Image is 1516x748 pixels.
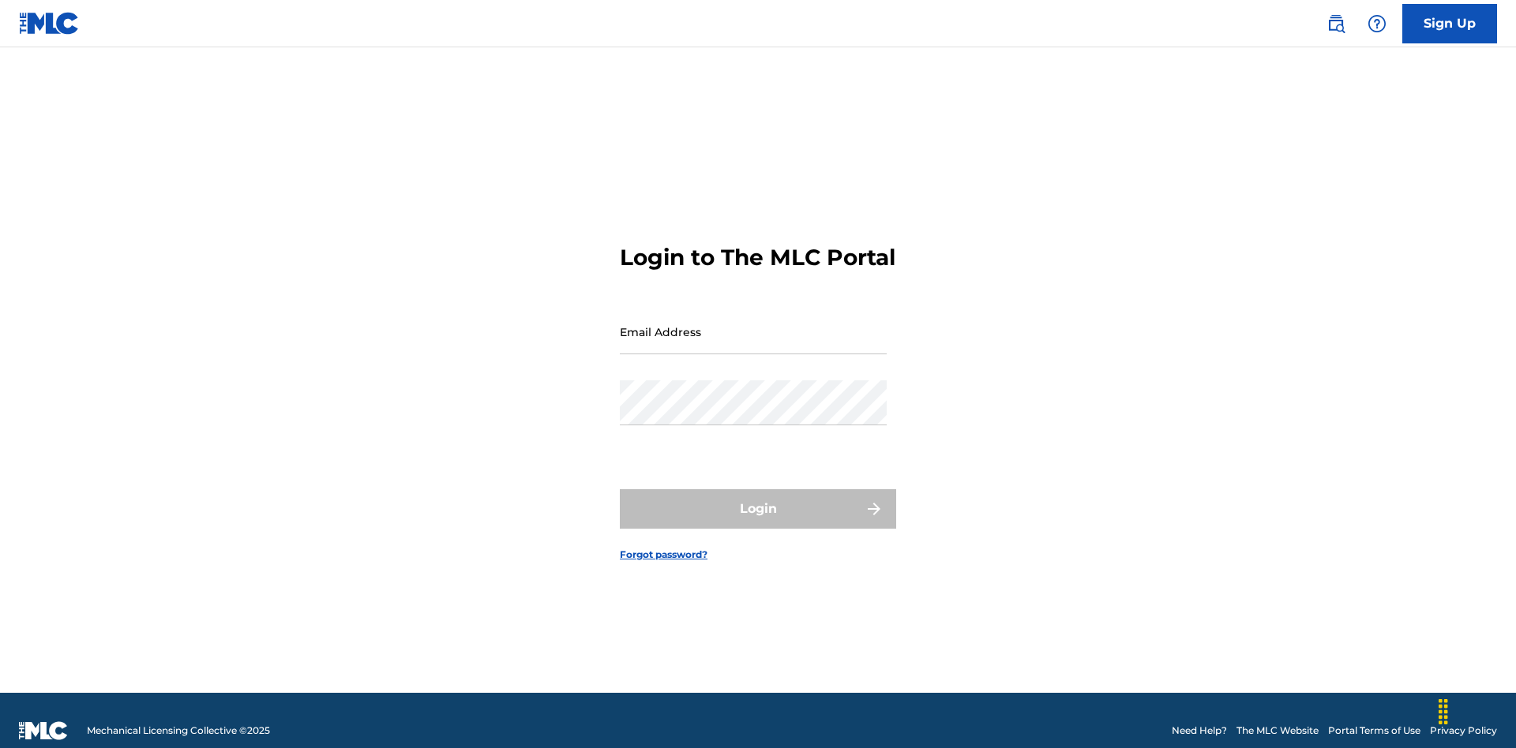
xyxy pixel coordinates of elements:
img: help [1368,14,1387,33]
h3: Login to The MLC Portal [620,244,895,271]
a: Portal Terms of Use [1328,724,1420,738]
a: Need Help? [1172,724,1227,738]
img: MLC Logo [19,12,80,35]
span: Mechanical Licensing Collective © 2025 [87,724,270,738]
div: Drag [1431,688,1456,735]
a: Privacy Policy [1430,724,1497,738]
a: Forgot password? [620,548,707,562]
a: The MLC Website [1236,724,1319,738]
img: logo [19,721,68,740]
iframe: Chat Widget [1437,672,1516,748]
img: search [1326,14,1345,33]
div: Help [1361,8,1393,39]
a: Public Search [1320,8,1352,39]
a: Sign Up [1402,4,1497,43]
